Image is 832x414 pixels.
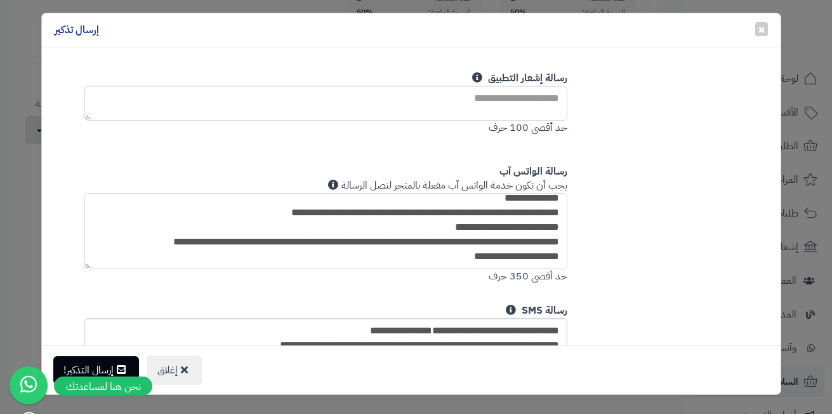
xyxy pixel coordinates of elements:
div: حد أقصى 100 حرف [68,304,577,409]
b: رسالة SMS [522,303,567,318]
div: حد أقصى 100 حرف [68,71,577,135]
button: إرسال التذكير! [53,356,139,384]
button: إغلاق [147,356,202,385]
b: رسالة الواتس آب [499,164,567,179]
h4: إرسال تذكير [55,23,99,37]
p: يجب أن تكون خدمة الواتس آب مفعلة بالمتجر لتصل الرسالة حد أقصى 350 حرف [77,178,567,284]
b: رسالة إشعار التطبيق [488,70,567,86]
span: × [758,20,765,39]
